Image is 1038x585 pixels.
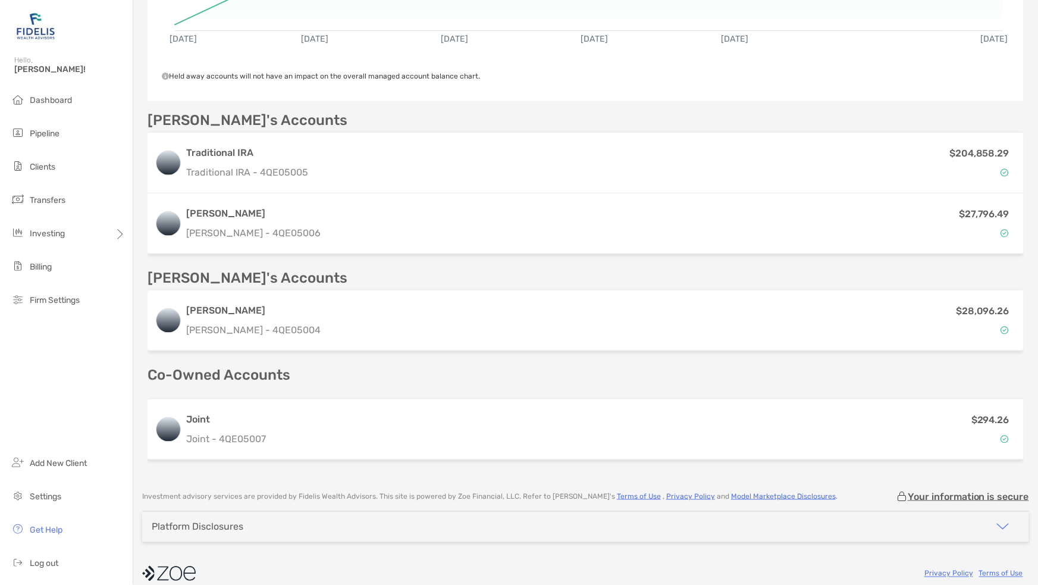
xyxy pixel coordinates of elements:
span: Dashboard [30,95,72,105]
img: Account Status icon [1001,168,1009,177]
a: Model Marketplace Disclosures [731,492,836,500]
img: Zoe Logo [14,5,57,48]
p: Traditional IRA - 4QE05005 [186,165,308,180]
span: Held away accounts will not have an impact on the overall managed account balance chart. [162,72,480,80]
span: Firm Settings [30,295,80,305]
p: Joint - 4QE05007 [186,431,266,446]
text: [DATE] [170,34,197,44]
p: $204,858.29 [949,146,1009,161]
img: investing icon [11,226,25,240]
img: logo account [156,309,180,333]
p: [PERSON_NAME]'s Accounts [148,113,347,128]
p: Your information is secure [908,491,1029,502]
img: logout icon [11,555,25,570]
img: Account Status icon [1001,435,1009,443]
img: clients icon [11,159,25,173]
span: Pipeline [30,129,59,139]
span: Transfers [30,195,65,205]
span: Investing [30,229,65,239]
img: Account Status icon [1001,326,1009,334]
span: [PERSON_NAME]! [14,64,126,74]
span: Clients [30,162,55,172]
text: [DATE] [301,34,328,44]
img: icon arrow [996,520,1010,534]
img: pipeline icon [11,126,25,140]
p: Investment advisory services are provided by Fidelis Wealth Advisors . This site is powered by Zo... [142,492,838,501]
p: [PERSON_NAME] - 4QE05004 [186,323,321,337]
a: Terms of Use [979,570,1023,578]
img: logo account [156,212,180,236]
a: Privacy Policy [666,492,715,500]
img: logo account [156,151,180,175]
img: settings icon [11,489,25,503]
img: transfers icon [11,192,25,207]
img: add_new_client icon [11,455,25,470]
p: $27,796.49 [959,207,1009,221]
span: Log out [30,558,58,568]
p: $294.26 [971,412,1009,427]
span: Get Help [30,525,62,535]
text: [DATE] [581,34,609,44]
span: Settings [30,492,61,502]
h3: Joint [186,412,266,427]
a: Terms of Use [617,492,661,500]
p: [PERSON_NAME]'s Accounts [148,271,347,286]
text: [DATE] [721,34,748,44]
div: Platform Disclosures [152,521,243,533]
text: [DATE] [441,34,468,44]
img: get-help icon [11,522,25,536]
text: [DATE] [981,34,1008,44]
span: Add New Client [30,458,87,468]
p: $28,096.26 [956,304,1009,318]
img: logo account [156,418,180,442]
img: Account Status icon [1001,229,1009,237]
img: dashboard icon [11,92,25,107]
img: billing icon [11,259,25,273]
h3: Traditional IRA [186,146,308,160]
span: Billing [30,262,52,272]
h3: [PERSON_NAME] [186,207,321,221]
a: Privacy Policy [924,570,973,578]
img: firm-settings icon [11,292,25,306]
h3: [PERSON_NAME] [186,304,321,318]
p: [PERSON_NAME] - 4QE05006 [186,226,321,240]
p: Co-Owned Accounts [148,368,1024,383]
